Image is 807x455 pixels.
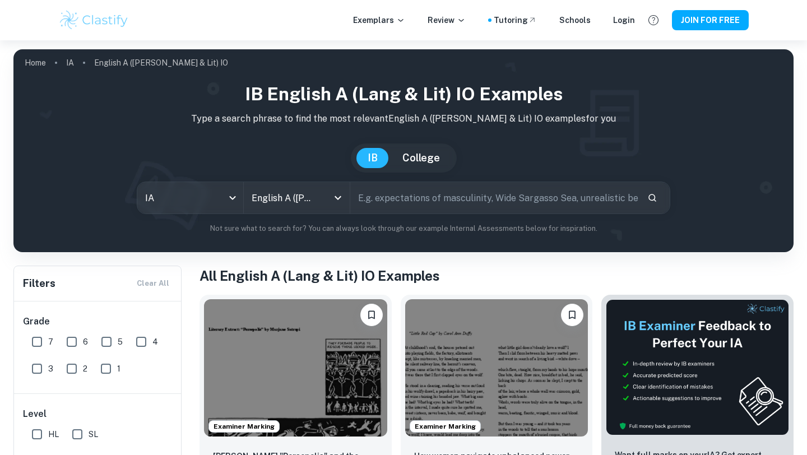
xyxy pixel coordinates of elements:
[494,14,537,26] a: Tutoring
[89,428,98,440] span: SL
[152,336,158,348] span: 4
[48,428,59,440] span: HL
[391,148,451,168] button: College
[643,188,662,207] button: Search
[350,182,638,213] input: E.g. expectations of masculinity, Wide Sargasso Sea, unrealistic beauty standards...
[672,10,749,30] button: JOIN FOR FREE
[23,276,55,291] h6: Filters
[606,299,789,435] img: Thumbnail
[83,336,88,348] span: 6
[94,57,228,69] p: English A ([PERSON_NAME] & Lit) IO
[137,182,243,213] div: IA
[405,299,588,437] img: English A (Lang & Lit) IO IA example thumbnail: How women navigate unbalanced power dyna
[204,299,387,437] img: English A (Lang & Lit) IO IA example thumbnail: Marjane Satrapi's "Persepolis" and the G
[209,421,279,431] span: Examiner Marking
[117,363,120,375] span: 1
[613,14,635,26] a: Login
[48,363,53,375] span: 3
[22,81,785,108] h1: IB English A (Lang & Lit) IO examples
[83,363,87,375] span: 2
[118,336,123,348] span: 5
[25,55,46,71] a: Home
[66,55,74,71] a: IA
[561,304,583,326] button: Please log in to bookmark exemplars
[23,315,173,328] h6: Grade
[353,14,405,26] p: Exemplars
[200,266,794,286] h1: All English A (Lang & Lit) IO Examples
[330,190,346,206] button: Open
[13,49,794,252] img: profile cover
[356,148,389,168] button: IB
[48,336,53,348] span: 7
[22,223,785,234] p: Not sure what to search for? You can always look through our example Internal Assessments below f...
[559,14,591,26] a: Schools
[428,14,466,26] p: Review
[410,421,480,431] span: Examiner Marking
[58,9,129,31] img: Clastify logo
[360,304,383,326] button: Please log in to bookmark exemplars
[644,11,663,30] button: Help and Feedback
[23,407,173,421] h6: Level
[22,112,785,126] p: Type a search phrase to find the most relevant English A ([PERSON_NAME] & Lit) IO examples for you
